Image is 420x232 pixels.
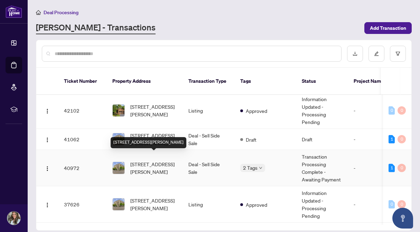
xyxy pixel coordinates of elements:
[348,186,390,223] td: -
[389,106,395,115] div: 0
[183,129,235,150] td: Deal - Sell Side Sale
[45,166,50,171] img: Logo
[348,150,390,186] td: -
[296,92,348,129] td: Information Updated - Processing Pending
[259,166,262,170] span: down
[246,201,267,208] span: Approved
[58,129,107,150] td: 41062
[130,160,177,176] span: [STREET_ADDRESS][PERSON_NAME]
[347,46,363,62] button: download
[42,162,53,173] button: Logo
[296,186,348,223] td: Information Updated - Processing Pending
[130,197,177,212] span: [STREET_ADDRESS][PERSON_NAME]
[45,108,50,114] img: Logo
[58,92,107,129] td: 42102
[296,150,348,186] td: Transaction Processing Complete - Awaiting Payment
[45,137,50,143] img: Logo
[183,150,235,186] td: Deal - Sell Side Sale
[390,46,406,62] button: filter
[392,208,413,229] button: Open asap
[6,5,22,18] img: logo
[45,202,50,208] img: Logo
[296,129,348,150] td: Draft
[398,106,406,115] div: 0
[398,200,406,208] div: 0
[398,164,406,172] div: 0
[348,129,390,150] td: -
[348,92,390,129] td: -
[389,164,395,172] div: 1
[353,51,357,56] span: download
[398,135,406,143] div: 0
[58,68,107,95] th: Ticket Number
[246,107,267,115] span: Approved
[374,51,379,56] span: edit
[44,9,78,16] span: Deal Processing
[42,199,53,210] button: Logo
[107,68,183,95] th: Property Address
[130,103,177,118] span: [STREET_ADDRESS][PERSON_NAME]
[183,186,235,223] td: Listing
[389,135,395,143] div: 1
[36,22,156,34] a: [PERSON_NAME] - Transactions
[111,137,186,148] div: [STREET_ADDRESS][PERSON_NAME]
[368,46,384,62] button: edit
[296,68,348,95] th: Status
[183,68,235,95] th: Transaction Type
[364,22,412,34] button: Add Transaction
[389,200,395,208] div: 0
[183,92,235,129] td: Listing
[42,134,53,145] button: Logo
[235,68,296,95] th: Tags
[113,105,124,116] img: thumbnail-img
[130,132,177,147] span: [STREET_ADDRESS][PERSON_NAME]
[348,68,390,95] th: Project Name
[58,150,107,186] td: 40972
[58,186,107,223] td: 37626
[113,198,124,210] img: thumbnail-img
[243,164,258,172] span: 2 Tags
[395,51,400,56] span: filter
[42,105,53,116] button: Logo
[7,212,20,225] img: Profile Icon
[113,133,124,145] img: thumbnail-img
[370,23,406,34] span: Add Transaction
[36,10,41,15] span: home
[113,162,124,174] img: thumbnail-img
[246,136,256,143] span: Draft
